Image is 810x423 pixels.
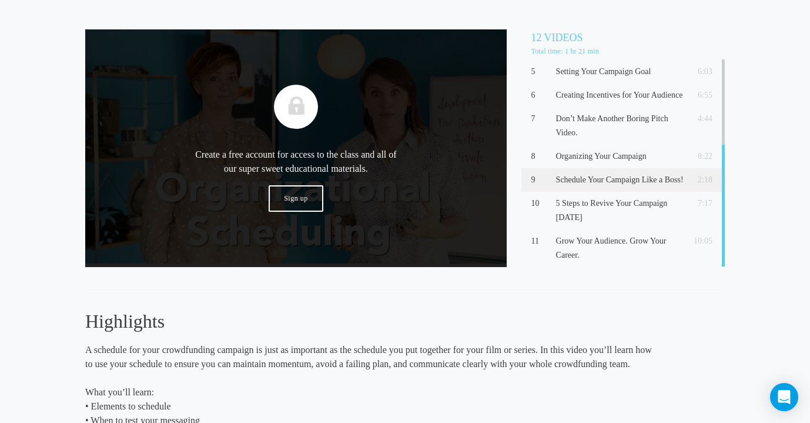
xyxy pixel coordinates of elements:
span: What you’ll learn: [85,387,154,397]
p: 10:05 [688,234,712,248]
p: 2:18 [688,173,712,187]
p: 9 [531,173,551,187]
p: 8 [531,149,551,164]
p: Schedule Your Campaign Like a Boss! [556,173,684,187]
h5: 12 Videos [531,29,725,46]
p: Organizing Your Campaign [556,149,684,164]
p: Total time: 1 hr 21 min [531,46,725,56]
p: Create a free account for access to the class and all of our super sweet educational materials. [190,148,401,176]
p: 7 [531,112,551,126]
h3: Highlights [85,309,661,334]
p: A schedule for your crowdfunding campaign is just as important as the schedule you put together f... [85,343,661,371]
p: 6:55 [688,88,712,102]
p: 8:22 [688,149,712,164]
p: 11 [531,234,551,248]
p: 5 Steps to Revive Your Campaign [DATE] [556,196,684,225]
a: Sign up [269,185,323,212]
p: 5 [531,65,551,79]
p: 4:44 [688,112,712,126]
p: 6:03 [688,65,712,79]
p: Setting Your Campaign Goal [556,65,684,79]
p: Creating Incentives for Your Audience [556,88,684,102]
p: 10 [531,196,551,211]
p: 6 [531,88,551,102]
p: Don’t Make Another Boring Pitch Video. [556,112,684,140]
p: 7:17 [688,196,712,211]
div: Open Intercom Messenger [770,383,798,411]
p: Grow Your Audience. Grow Your Career. [556,234,684,262]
